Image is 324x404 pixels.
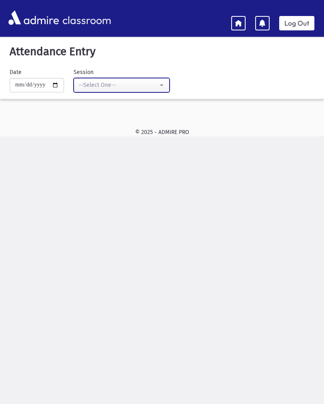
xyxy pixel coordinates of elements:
[74,68,94,76] label: Session
[79,81,158,89] div: --Select One--
[74,78,170,92] button: --Select One--
[61,7,111,28] span: classroom
[6,45,318,58] h5: Attendance Entry
[10,68,22,76] label: Date
[279,16,314,30] a: Log Out
[6,8,61,27] img: AdmirePro
[6,128,318,136] div: © 2025 - ADMIRE PRO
